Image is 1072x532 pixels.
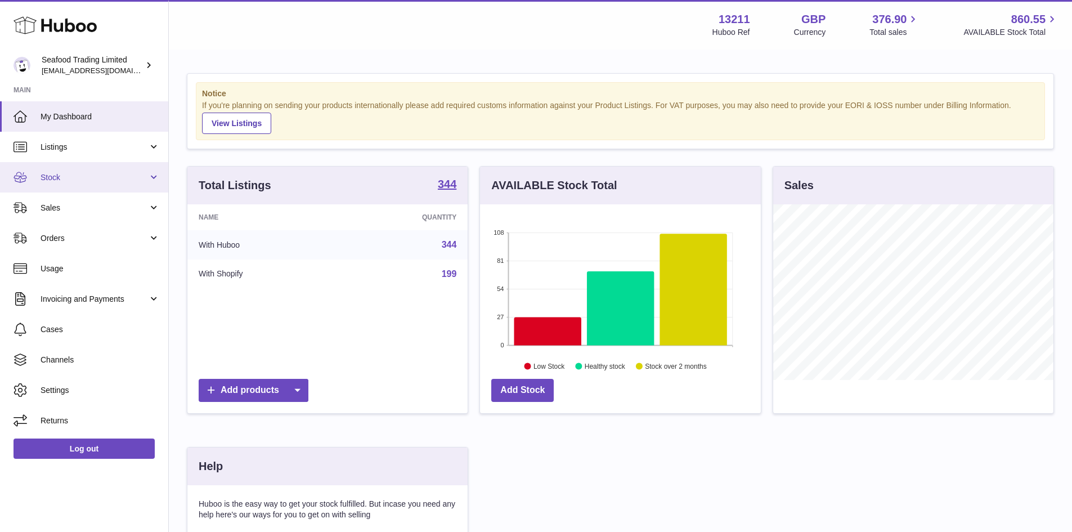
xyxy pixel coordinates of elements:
h3: Sales [784,178,814,193]
a: 344 [442,240,457,249]
span: Orders [41,233,148,244]
span: 860.55 [1011,12,1046,27]
span: [EMAIL_ADDRESS][DOMAIN_NAME] [42,66,165,75]
a: Add Stock [491,379,554,402]
div: Huboo Ref [712,27,750,38]
span: AVAILABLE Stock Total [963,27,1058,38]
strong: Notice [202,88,1039,99]
a: Log out [14,439,155,459]
h3: Total Listings [199,178,271,193]
text: 27 [497,314,504,320]
span: Stock [41,172,148,183]
span: Usage [41,263,160,274]
span: Listings [41,142,148,153]
span: Total sales [869,27,920,38]
span: Settings [41,385,160,396]
text: 81 [497,257,504,264]
span: 376.90 [872,12,907,27]
text: 0 [501,342,504,348]
th: Name [187,204,339,230]
text: Healthy stock [585,362,626,370]
td: With Shopify [187,260,339,289]
a: 376.90 Total sales [869,12,920,38]
a: 199 [442,269,457,279]
div: If you're planning on sending your products internationally please add required customs informati... [202,100,1039,134]
img: online@rickstein.com [14,57,30,74]
strong: GBP [801,12,826,27]
span: Sales [41,203,148,213]
span: Cases [41,324,160,335]
p: Huboo is the easy way to get your stock fulfilled. But incase you need any help here's our ways f... [199,499,456,520]
td: With Huboo [187,230,339,260]
text: Low Stock [533,362,565,370]
a: Add products [199,379,308,402]
strong: 13211 [719,12,750,27]
div: Seafood Trading Limited [42,55,143,76]
a: 344 [438,178,456,192]
strong: 344 [438,178,456,190]
a: View Listings [202,113,271,134]
h3: AVAILABLE Stock Total [491,178,617,193]
span: Channels [41,355,160,365]
span: Returns [41,415,160,426]
text: Stock over 2 months [645,362,707,370]
th: Quantity [339,204,468,230]
text: 108 [494,229,504,236]
span: Invoicing and Payments [41,294,148,305]
span: My Dashboard [41,111,160,122]
div: Currency [794,27,826,38]
h3: Help [199,459,223,474]
a: 860.55 AVAILABLE Stock Total [963,12,1058,38]
text: 54 [497,285,504,292]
